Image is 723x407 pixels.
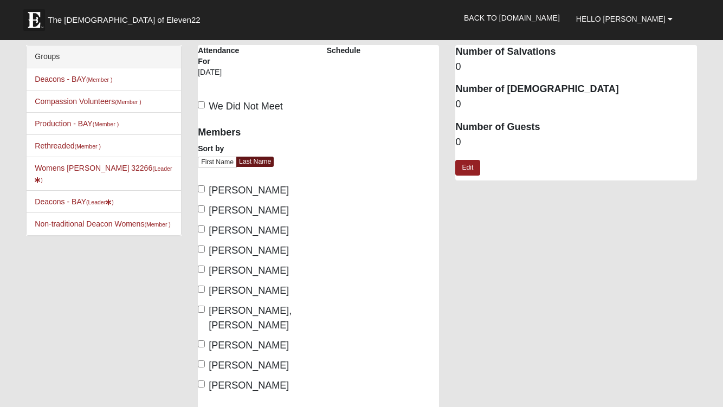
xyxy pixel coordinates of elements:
span: Hello [PERSON_NAME] [576,15,666,23]
span: [PERSON_NAME] [209,185,289,196]
a: Back to [DOMAIN_NAME] [456,4,568,31]
span: [PERSON_NAME] [209,360,289,371]
span: [PERSON_NAME] [209,245,289,256]
span: [PERSON_NAME] [209,225,289,236]
div: Groups [27,46,181,68]
input: [PERSON_NAME] [198,286,205,293]
span: [PERSON_NAME] [209,380,289,391]
input: [PERSON_NAME] [198,185,205,192]
h4: Members [198,127,311,139]
input: [PERSON_NAME], [PERSON_NAME] [198,306,205,313]
span: [PERSON_NAME] [209,340,289,351]
dt: Number of [DEMOGRAPHIC_DATA] [455,82,696,96]
a: Deacons - BAY(Member ) [35,75,112,83]
span: [PERSON_NAME] [209,285,289,296]
a: Last Name [236,157,274,167]
a: Hello [PERSON_NAME] [568,5,681,33]
span: We Did Not Meet [209,101,283,112]
input: [PERSON_NAME] [198,246,205,253]
dd: 0 [455,98,696,112]
a: Compassion Volunteers(Member ) [35,97,141,106]
small: (Member ) [115,99,141,105]
a: First Name [198,157,237,168]
a: The [DEMOGRAPHIC_DATA] of Eleven22 [18,4,235,31]
label: Schedule [327,45,360,56]
input: We Did Not Meet [198,101,205,108]
dd: 0 [455,135,696,150]
a: Rethreaded(Member ) [35,141,101,150]
input: [PERSON_NAME] [198,380,205,387]
small: (Member ) [86,76,112,83]
input: [PERSON_NAME] [198,205,205,212]
a: Non-traditional Deacon Womens(Member ) [35,219,171,228]
span: [PERSON_NAME], [PERSON_NAME] [209,305,292,331]
a: Deacons - BAY(Leader) [35,197,113,206]
label: Sort by [198,143,224,154]
small: (Member ) [75,143,101,150]
input: [PERSON_NAME] [198,266,205,273]
a: Edit [455,160,480,176]
input: [PERSON_NAME] [198,225,205,232]
span: The [DEMOGRAPHIC_DATA] of Eleven22 [48,15,200,25]
dt: Number of Guests [455,120,696,134]
input: [PERSON_NAME] [198,340,205,347]
small: (Member ) [93,121,119,127]
a: Production - BAY(Member ) [35,119,119,128]
dd: 0 [455,60,696,74]
small: (Leader ) [86,199,114,205]
dt: Number of Salvations [455,45,696,59]
div: [DATE] [198,67,246,85]
span: [PERSON_NAME] [209,205,289,216]
input: [PERSON_NAME] [198,360,205,367]
img: Eleven22 logo [23,9,45,31]
a: Womens [PERSON_NAME] 32266(Leader) [35,164,172,184]
small: (Member ) [144,221,170,228]
span: [PERSON_NAME] [209,265,289,276]
label: Attendance For [198,45,246,67]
